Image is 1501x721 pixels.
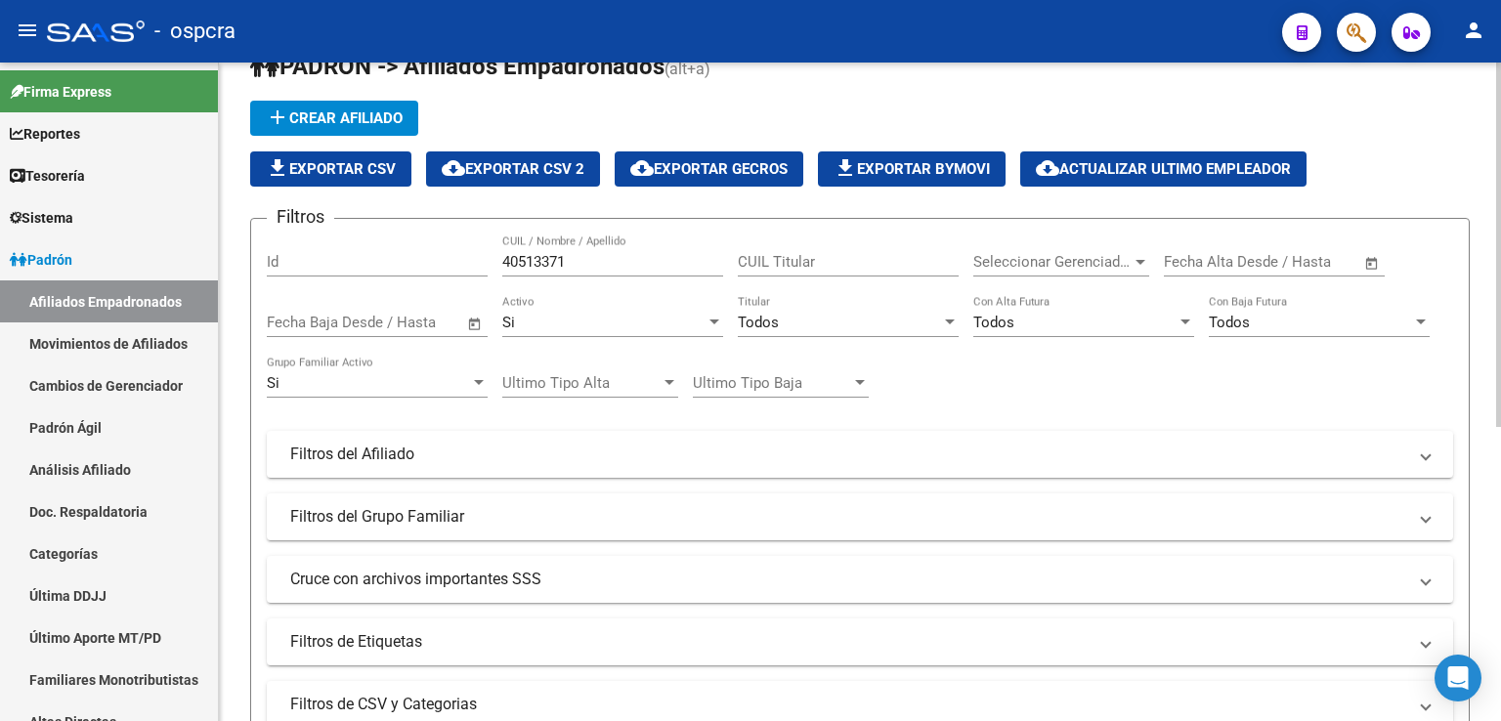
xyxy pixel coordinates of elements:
span: (alt+a) [665,60,710,78]
mat-expansion-panel-header: Filtros del Afiliado [267,431,1453,478]
mat-icon: cloud_download [630,156,654,180]
button: Actualizar ultimo Empleador [1020,151,1307,187]
span: Todos [1209,314,1250,331]
input: End date [348,314,443,331]
button: Open calendar [1361,252,1384,275]
span: Exportar GECROS [630,160,788,178]
mat-panel-title: Filtros del Grupo Familiar [290,506,1406,528]
span: Exportar Bymovi [834,160,990,178]
span: Si [267,374,279,392]
mat-panel-title: Cruce con archivos importantes SSS [290,569,1406,590]
mat-icon: cloud_download [1036,156,1059,180]
mat-expansion-panel-header: Filtros de Etiquetas [267,618,1453,665]
span: Todos [973,314,1014,331]
span: Seleccionar Gerenciador [973,253,1132,271]
div: Open Intercom Messenger [1435,655,1481,701]
button: Exportar CSV 2 [426,151,600,187]
span: Reportes [10,123,80,145]
button: Exportar Bymovi [818,151,1006,187]
button: Crear Afiliado [250,101,418,136]
span: Firma Express [10,81,111,103]
span: Todos [738,314,779,331]
button: Exportar CSV [250,151,411,187]
span: Exportar CSV [266,160,396,178]
h3: Filtros [267,203,334,231]
mat-icon: person [1462,19,1485,42]
span: Ultimo Tipo Baja [693,374,851,392]
button: Exportar GECROS [615,151,803,187]
input: Start date [267,314,330,331]
span: Tesorería [10,165,85,187]
span: Padrón [10,249,72,271]
mat-icon: menu [16,19,39,42]
mat-expansion-panel-header: Filtros del Grupo Familiar [267,493,1453,540]
mat-panel-title: Filtros del Afiliado [290,444,1406,465]
mat-icon: cloud_download [442,156,465,180]
input: End date [1245,253,1340,271]
span: Sistema [10,207,73,229]
input: Start date [1164,253,1227,271]
span: Exportar CSV 2 [442,160,584,178]
span: Si [502,314,515,331]
mat-panel-title: Filtros de Etiquetas [290,631,1406,653]
span: PADRON -> Afiliados Empadronados [250,53,665,80]
span: Ultimo Tipo Alta [502,374,661,392]
mat-icon: add [266,106,289,129]
mat-icon: file_download [834,156,857,180]
mat-icon: file_download [266,156,289,180]
span: Actualizar ultimo Empleador [1036,160,1291,178]
mat-expansion-panel-header: Cruce con archivos importantes SSS [267,556,1453,603]
button: Open calendar [464,313,487,335]
span: Crear Afiliado [266,109,403,127]
mat-panel-title: Filtros de CSV y Categorias [290,694,1406,715]
span: - ospcra [154,10,236,53]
